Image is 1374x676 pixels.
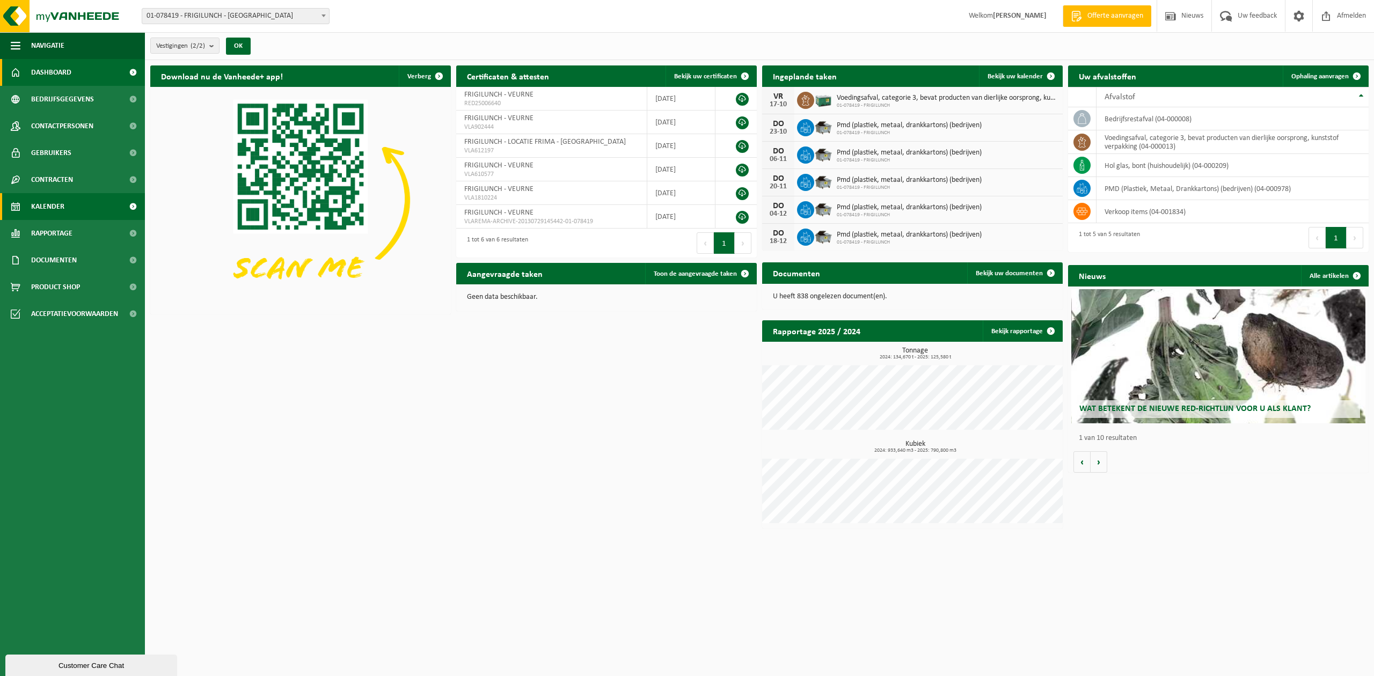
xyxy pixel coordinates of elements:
[768,120,789,128] div: DO
[191,42,205,49] count: (2/2)
[976,270,1043,277] span: Bekijk uw documenten
[666,65,756,87] a: Bekijk uw certificaten
[5,652,179,676] iframe: chat widget
[464,138,626,146] span: FRIGILUNCH - LOCATIE FRIMA - [GEOGRAPHIC_DATA]
[1079,405,1311,413] span: Wat betekent de nieuwe RED-richtlijn voor u als klant?
[768,347,1063,360] h3: Tonnage
[647,158,715,181] td: [DATE]
[464,194,639,202] span: VLA1810224
[31,220,72,247] span: Rapportage
[768,147,789,156] div: DO
[1301,265,1368,286] a: Alle artikelen
[150,65,294,86] h2: Download nu de Vanheede+ app!
[714,232,735,254] button: 1
[456,263,553,284] h2: Aangevraagde taken
[1326,227,1347,248] button: 1
[462,231,528,255] div: 1 tot 6 van 6 resultaten
[1068,65,1147,86] h2: Uw afvalstoffen
[768,202,789,210] div: DO
[1347,227,1363,248] button: Next
[31,59,71,86] span: Dashboard
[768,174,789,183] div: DO
[647,134,715,158] td: [DATE]
[837,121,982,130] span: Pmd (plastiek, metaal, drankkartons) (bedrijven)
[1097,130,1369,154] td: voedingsafval, categorie 3, bevat producten van dierlijke oorsprong, kunststof verpakking (04-000...
[768,183,789,190] div: 20-11
[762,65,847,86] h2: Ingeplande taken
[456,65,560,86] h2: Certificaten & attesten
[1063,5,1151,27] a: Offerte aanvragen
[31,86,94,113] span: Bedrijfsgegevens
[762,320,871,341] h2: Rapportage 2025 / 2024
[464,91,533,99] span: FRIGILUNCH - VEURNE
[150,87,451,312] img: Download de VHEPlus App
[837,157,982,164] span: 01-078419 - FRIGILUNCH
[1291,73,1349,80] span: Ophaling aanvragen
[1071,289,1366,423] a: Wat betekent de nieuwe RED-richtlijn voor u als klant?
[464,146,639,155] span: VLA612197
[814,145,832,163] img: WB-5000-GAL-GY-01
[837,239,982,246] span: 01-078419 - FRIGILUNCH
[226,38,251,55] button: OK
[464,114,533,122] span: FRIGILUNCH - VEURNE
[837,102,1057,109] span: 01-078419 - FRIGILUNCH
[983,320,1062,342] a: Bekijk rapportage
[31,193,64,220] span: Kalender
[979,65,1062,87] a: Bekijk uw kalender
[464,99,639,108] span: RED25006640
[762,262,831,283] h2: Documenten
[464,217,639,226] span: VLAREMA-ARCHIVE-20130729145442-01-078419
[993,12,1047,20] strong: [PERSON_NAME]
[837,203,982,212] span: Pmd (plastiek, metaal, drankkartons) (bedrijven)
[768,92,789,101] div: VR
[1283,65,1368,87] a: Ophaling aanvragen
[1097,200,1369,223] td: verkoop items (04-001834)
[768,355,1063,360] span: 2024: 134,670 t - 2025: 125,580 t
[1097,154,1369,177] td: hol glas, bont (huishoudelijk) (04-000209)
[156,38,205,54] span: Vestigingen
[1085,11,1146,21] span: Offerte aanvragen
[142,9,329,24] span: 01-078419 - FRIGILUNCH - VEURNE
[647,111,715,134] td: [DATE]
[697,232,714,254] button: Previous
[1097,107,1369,130] td: bedrijfsrestafval (04-000008)
[464,123,639,131] span: VLA902444
[814,172,832,190] img: WB-5000-GAL-GY-01
[464,161,533,170] span: FRIGILUNCH - VEURNE
[768,156,789,163] div: 06-11
[1079,435,1363,442] p: 1 van 10 resultaten
[967,262,1062,284] a: Bekijk uw documenten
[768,101,789,108] div: 17-10
[647,181,715,205] td: [DATE]
[768,210,789,218] div: 04-12
[647,205,715,229] td: [DATE]
[837,94,1057,102] span: Voedingsafval, categorie 3, bevat producten van dierlijke oorsprong, kunststof v...
[768,448,1063,453] span: 2024: 933,640 m3 - 2025: 790,800 m3
[31,166,73,193] span: Contracten
[674,73,737,80] span: Bekijk uw certificaten
[837,231,982,239] span: Pmd (plastiek, metaal, drankkartons) (bedrijven)
[150,38,220,54] button: Vestigingen(2/2)
[768,128,789,136] div: 23-10
[407,73,431,80] span: Verberg
[31,113,93,139] span: Contactpersonen
[1309,227,1326,248] button: Previous
[837,212,982,218] span: 01-078419 - FRIGILUNCH
[31,247,77,274] span: Documenten
[837,185,982,191] span: 01-078419 - FRIGILUNCH
[814,90,832,108] img: PB-LB-0680-HPE-GN-01
[773,293,1052,300] p: U heeft 838 ongelezen document(en).
[399,65,450,87] button: Verberg
[31,300,118,327] span: Acceptatievoorwaarden
[467,293,746,301] p: Geen data beschikbaar.
[814,117,832,136] img: WB-5000-GAL-GY-01
[31,274,80,300] span: Product Shop
[837,130,982,136] span: 01-078419 - FRIGILUNCH
[647,87,715,111] td: [DATE]
[837,176,982,185] span: Pmd (plastiek, metaal, drankkartons) (bedrijven)
[768,229,789,238] div: DO
[814,227,832,245] img: WB-5000-GAL-GY-01
[768,238,789,245] div: 18-12
[1073,451,1091,473] button: Vorige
